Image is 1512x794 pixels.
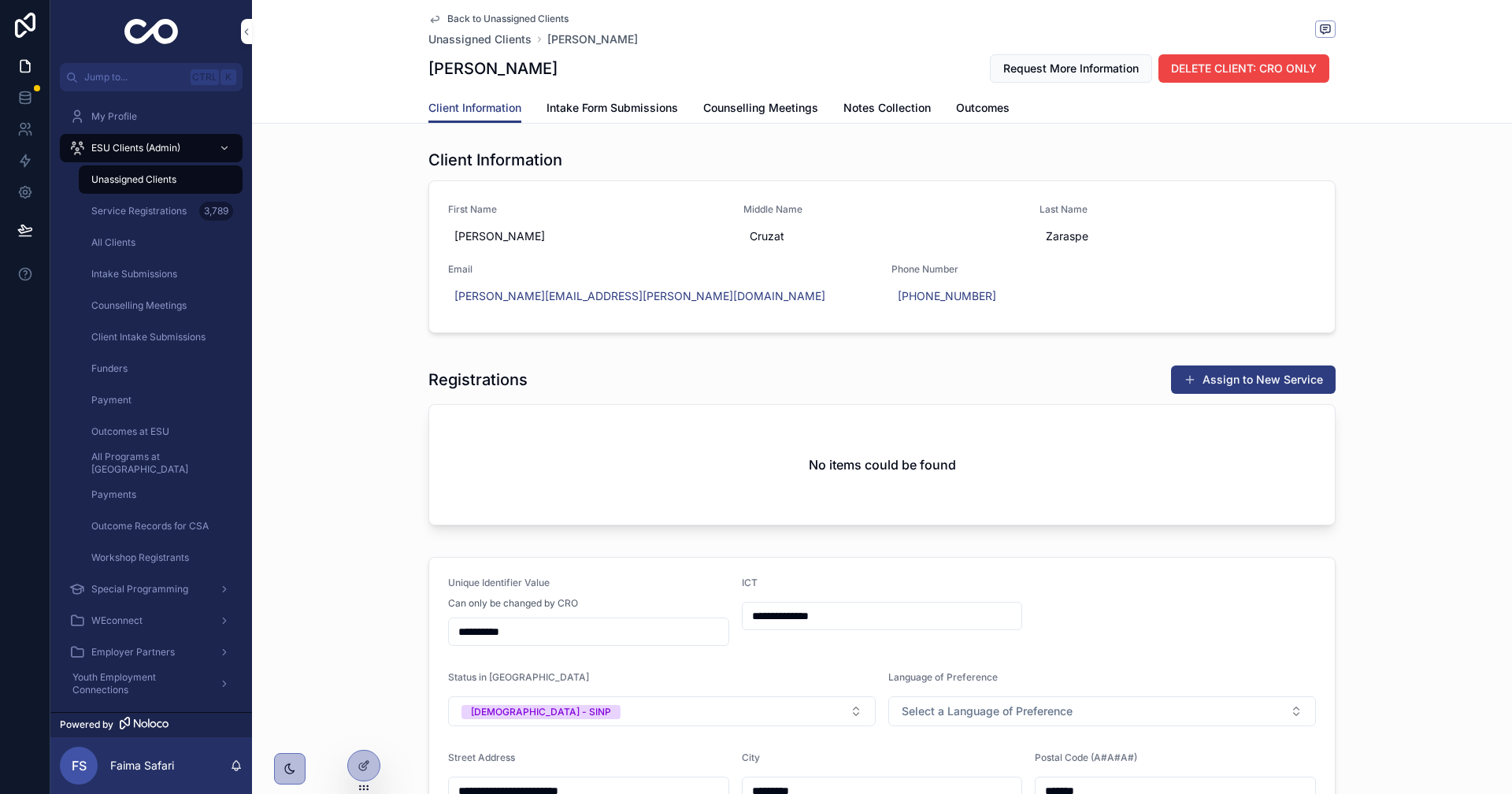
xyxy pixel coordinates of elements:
[956,100,1010,116] span: Outcomes
[1046,228,1310,244] span: Zaraspe
[60,575,243,603] a: Special Programming
[79,197,243,225] a: Service Registrations3,789
[91,236,135,249] span: All Clients
[1003,61,1139,76] span: Request More Information
[72,756,87,775] span: FS
[743,203,1020,216] span: Middle Name
[110,758,174,774] p: Faima Safari
[79,165,243,194] a: Unassigned Clients
[742,577,758,588] span: ICT
[448,696,876,726] button: Select Button
[91,614,143,627] span: WEconnect
[91,425,169,438] span: Outcomes at ESU
[79,228,243,257] a: All Clients
[448,203,724,216] span: First Name
[428,100,521,116] span: Client Information
[448,597,578,610] span: Can only be changed by CRO
[956,94,1010,125] a: Outcomes
[79,480,243,509] a: Payments
[454,288,825,304] a: [PERSON_NAME][EMAIL_ADDRESS][PERSON_NAME][DOMAIN_NAME]
[888,696,1316,726] button: Select Button
[79,544,243,572] a: Workshop Registrants
[60,718,113,731] span: Powered by
[891,263,1316,276] span: Phone Number
[448,671,589,683] span: Status in [GEOGRAPHIC_DATA]
[1035,751,1137,763] span: Postal Code (A#A#A#)
[902,703,1073,719] span: Select a Language of Preference
[448,263,873,276] span: Email
[79,417,243,446] a: Outcomes at ESU
[79,386,243,414] a: Payment
[888,671,998,683] span: Language of Preference
[91,110,137,123] span: My Profile
[91,646,175,659] span: Employer Partners
[547,100,678,116] span: Intake Form Submissions
[91,331,206,343] span: Client Intake Submissions
[809,455,956,474] h2: No items could be found
[72,671,206,696] span: Youth Employment Connections
[742,751,760,763] span: City
[91,520,209,532] span: Outcome Records for CSA
[91,142,180,154] span: ESU Clients (Admin)
[990,54,1152,83] button: Request More Information
[428,149,562,171] h1: Client Information
[60,670,243,698] a: Youth Employment Connections
[750,228,1014,244] span: Cruzat
[448,751,515,763] span: Street Address
[79,449,243,477] a: All Programs at [GEOGRAPHIC_DATA]
[547,94,678,125] a: Intake Form Submissions
[703,100,818,116] span: Counselling Meetings
[898,288,996,304] a: [PHONE_NUMBER]
[50,712,252,737] a: Powered by
[60,102,243,131] a: My Profile
[91,551,189,564] span: Workshop Registrants
[124,19,179,44] img: App logo
[199,202,233,221] div: 3,789
[91,362,128,375] span: Funders
[843,94,931,125] a: Notes Collection
[79,260,243,288] a: Intake Submissions
[843,100,931,116] span: Notes Collection
[91,205,187,217] span: Service Registrations
[60,63,243,91] button: Jump to...CtrlK
[428,32,532,47] a: Unassigned Clients
[191,69,219,85] span: Ctrl
[79,291,243,320] a: Counselling Meetings
[1039,203,1316,216] span: Last Name
[79,323,243,351] a: Client Intake Submissions
[547,32,638,47] a: [PERSON_NAME]
[1171,365,1336,394] button: Assign to New Service
[471,705,611,719] div: [DEMOGRAPHIC_DATA] - SINP
[91,173,176,186] span: Unassigned Clients
[91,394,132,406] span: Payment
[84,71,184,83] span: Jump to...
[91,488,136,501] span: Payments
[428,58,558,80] h1: [PERSON_NAME]
[428,13,569,25] a: Back to Unassigned Clients
[222,71,235,83] span: K
[428,369,528,391] h1: Registrations
[91,299,187,312] span: Counselling Meetings
[50,91,252,712] div: scrollable content
[91,451,227,476] span: All Programs at [GEOGRAPHIC_DATA]
[79,354,243,383] a: Funders
[60,607,243,635] a: WEconnect
[428,94,521,124] a: Client Information
[454,228,718,244] span: [PERSON_NAME]
[703,94,818,125] a: Counselling Meetings
[1158,54,1329,83] button: DELETE CLIENT: CRO ONLY
[79,512,243,540] a: Outcome Records for CSA
[448,577,550,588] span: Unique Identifier Value
[91,268,177,280] span: Intake Submissions
[91,583,188,595] span: Special Programming
[429,181,1335,332] a: First Name[PERSON_NAME]Middle NameCruzatLast NameZaraspeEmail[PERSON_NAME][EMAIL_ADDRESS][PERSON_...
[60,638,243,666] a: Employer Partners
[447,13,569,25] span: Back to Unassigned Clients
[60,134,243,162] a: ESU Clients (Admin)
[1171,61,1317,76] span: DELETE CLIENT: CRO ONLY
